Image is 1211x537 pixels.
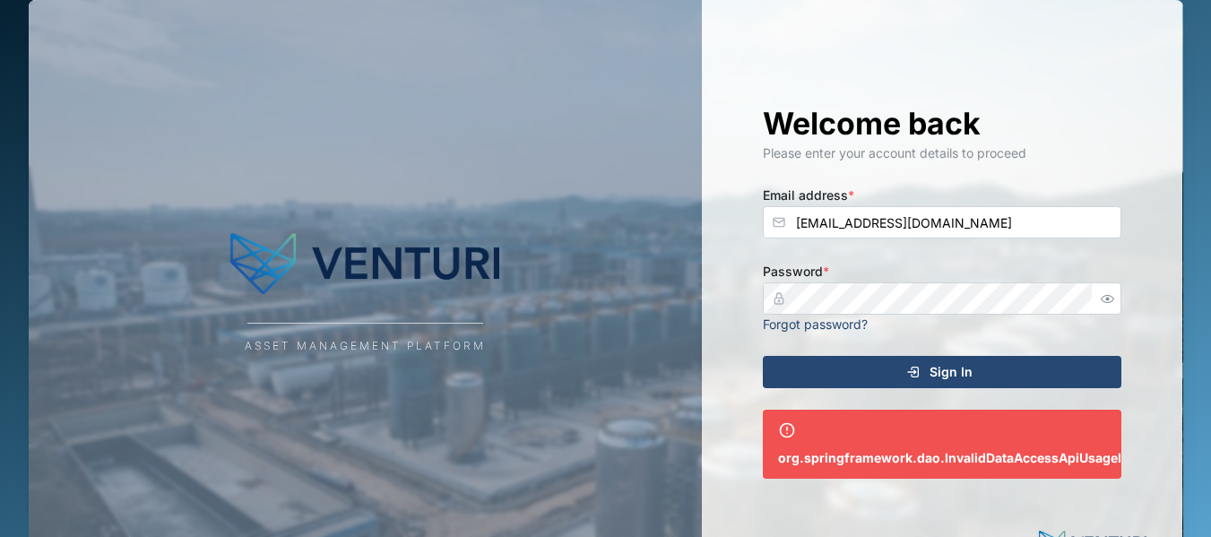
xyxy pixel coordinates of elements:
[763,262,829,281] label: Password
[230,228,499,299] img: Main Logo
[763,206,1121,238] input: Enter your email
[763,143,1121,163] div: Please enter your account details to proceed
[763,104,1121,143] h1: Welcome back
[930,357,973,387] span: Sign In
[245,338,486,355] div: Asset Management Platform
[763,356,1121,388] button: Sign In
[778,448,1180,468] div: org.springframework.dao.InvalidDataAccessApiUsageException
[763,316,868,332] a: Forgot password?
[763,186,854,205] label: Email address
